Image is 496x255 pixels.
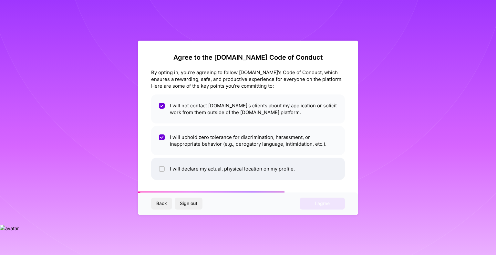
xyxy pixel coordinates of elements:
button: Sign out [175,198,202,209]
div: By opting in, you're agreeing to follow [DOMAIN_NAME]'s Code of Conduct, which ensures a rewardin... [151,69,345,89]
li: I will declare my actual, physical location on my profile. [151,158,345,180]
span: Back [156,200,167,207]
span: Sign out [180,200,197,207]
h2: Agree to the [DOMAIN_NAME] Code of Conduct [151,54,345,61]
li: I will uphold zero tolerance for discrimination, harassment, or inappropriate behavior (e.g., der... [151,126,345,155]
li: I will not contact [DOMAIN_NAME]'s clients about my application or solicit work from them outside... [151,94,345,123]
button: Back [151,198,172,209]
